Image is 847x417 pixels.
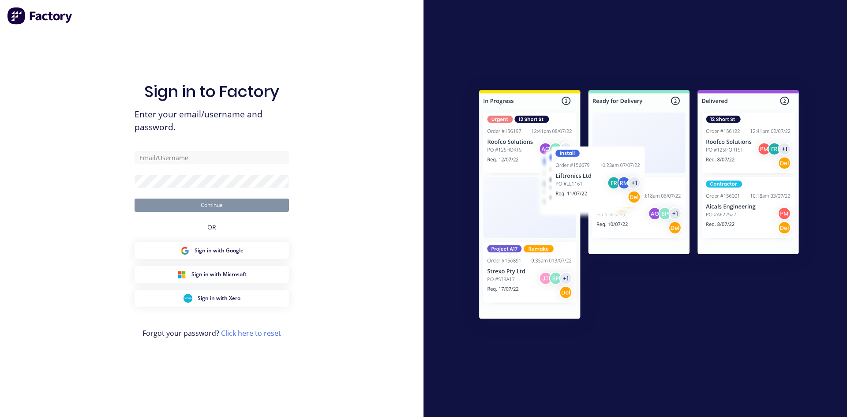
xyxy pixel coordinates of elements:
img: Sign in [460,72,818,340]
button: Xero Sign inSign in with Xero [135,290,289,307]
img: Factory [7,7,73,25]
img: Xero Sign in [184,294,192,303]
button: Google Sign inSign in with Google [135,242,289,259]
img: Microsoft Sign in [177,270,186,279]
h1: Sign in to Factory [144,82,279,101]
span: Forgot your password? [142,328,281,338]
span: Sign in with Xero [198,294,240,302]
button: Microsoft Sign inSign in with Microsoft [135,266,289,283]
input: Email/Username [135,151,289,164]
button: Continue [135,199,289,212]
a: Click here to reset [221,328,281,338]
span: Sign in with Microsoft [191,270,247,278]
span: Enter your email/username and password. [135,108,289,134]
span: Sign in with Google [195,247,244,255]
div: OR [207,212,216,242]
img: Google Sign in [180,246,189,255]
